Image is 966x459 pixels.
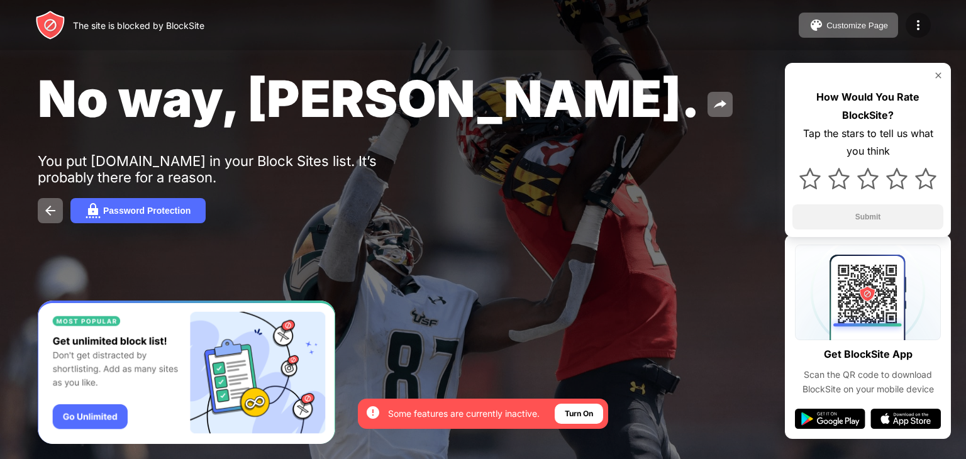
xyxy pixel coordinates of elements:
[43,203,58,218] img: back.svg
[792,88,943,124] div: How Would You Rate BlockSite?
[103,206,191,216] div: Password Protection
[38,68,700,129] span: No way, [PERSON_NAME].
[795,368,941,396] div: Scan the QR code to download BlockSite on your mobile device
[35,10,65,40] img: header-logo.svg
[792,124,943,161] div: Tap the stars to tell us what you think
[799,168,821,189] img: star.svg
[915,168,936,189] img: star.svg
[826,21,888,30] div: Customize Page
[565,407,593,420] div: Turn On
[870,409,941,429] img: app-store.svg
[713,97,728,112] img: share.svg
[795,245,941,340] img: qrcode.svg
[824,345,913,363] div: Get BlockSite App
[38,153,426,185] div: You put [DOMAIN_NAME] in your Block Sites list. It’s probably there for a reason.
[809,18,824,33] img: pallet.svg
[73,20,204,31] div: The site is blocked by BlockSite
[388,407,540,420] div: Some features are currently inactive.
[911,18,926,33] img: menu-icon.svg
[857,168,879,189] img: star.svg
[799,13,898,38] button: Customize Page
[86,203,101,218] img: password.svg
[792,204,943,229] button: Submit
[828,168,850,189] img: star.svg
[70,198,206,223] button: Password Protection
[365,405,380,420] img: error-circle-white.svg
[886,168,908,189] img: star.svg
[38,301,335,445] iframe: Banner
[795,409,865,429] img: google-play.svg
[933,70,943,80] img: rate-us-close.svg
